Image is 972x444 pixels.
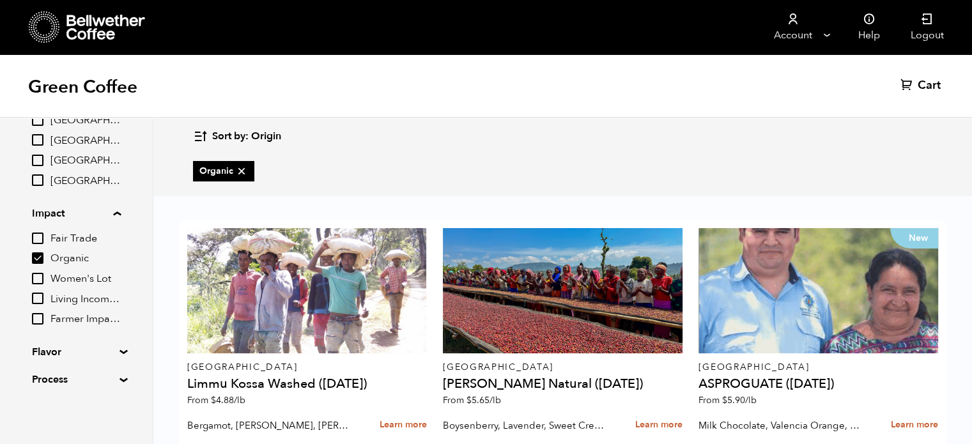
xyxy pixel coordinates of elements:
[443,416,606,435] p: Boysenberry, Lavender, Sweet Cream
[635,411,683,439] a: Learn more
[32,372,120,387] summary: Process
[193,121,281,151] button: Sort by: Origin
[50,134,121,148] span: [GEOGRAPHIC_DATA]
[32,344,120,360] summary: Flavor
[50,114,121,128] span: [GEOGRAPHIC_DATA]
[234,394,245,406] span: /lb
[918,78,941,93] span: Cart
[32,233,43,244] input: Fair Trade
[50,312,121,326] span: Farmer Impact Fund
[443,378,683,390] h4: [PERSON_NAME] Natural ([DATE])
[890,228,938,249] p: New
[32,114,43,126] input: [GEOGRAPHIC_DATA]
[722,394,757,406] bdi: 5.90
[698,416,861,435] p: Milk Chocolate, Valencia Orange, Agave
[32,174,43,186] input: [GEOGRAPHIC_DATA]
[50,272,121,286] span: Women's Lot
[187,416,350,435] p: Bergamot, [PERSON_NAME], [PERSON_NAME]
[443,394,501,406] span: From
[32,206,121,221] summary: Impact
[212,130,281,144] span: Sort by: Origin
[211,394,216,406] span: $
[28,75,137,98] h1: Green Coffee
[490,394,501,406] span: /lb
[32,155,43,166] input: [GEOGRAPHIC_DATA]
[698,394,757,406] span: From
[187,363,427,372] p: [GEOGRAPHIC_DATA]
[891,411,938,439] a: Learn more
[32,273,43,284] input: Women's Lot
[32,293,43,304] input: Living Income Pricing
[698,228,938,353] a: New
[187,394,245,406] span: From
[50,252,121,266] span: Organic
[32,134,43,146] input: [GEOGRAPHIC_DATA]
[745,394,757,406] span: /lb
[50,174,121,188] span: [GEOGRAPHIC_DATA]
[50,232,121,246] span: Fair Trade
[467,394,472,406] span: $
[379,411,426,439] a: Learn more
[722,394,727,406] span: $
[443,363,683,372] p: [GEOGRAPHIC_DATA]
[50,154,121,168] span: [GEOGRAPHIC_DATA]
[698,378,938,390] h4: ASPROGUATE ([DATE])
[900,78,944,93] a: Cart
[32,252,43,264] input: Organic
[698,363,938,372] p: [GEOGRAPHIC_DATA]
[199,165,248,178] span: Organic
[211,394,245,406] bdi: 4.88
[187,378,427,390] h4: Limmu Kossa Washed ([DATE])
[467,394,501,406] bdi: 5.65
[32,313,43,325] input: Farmer Impact Fund
[50,293,121,307] span: Living Income Pricing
